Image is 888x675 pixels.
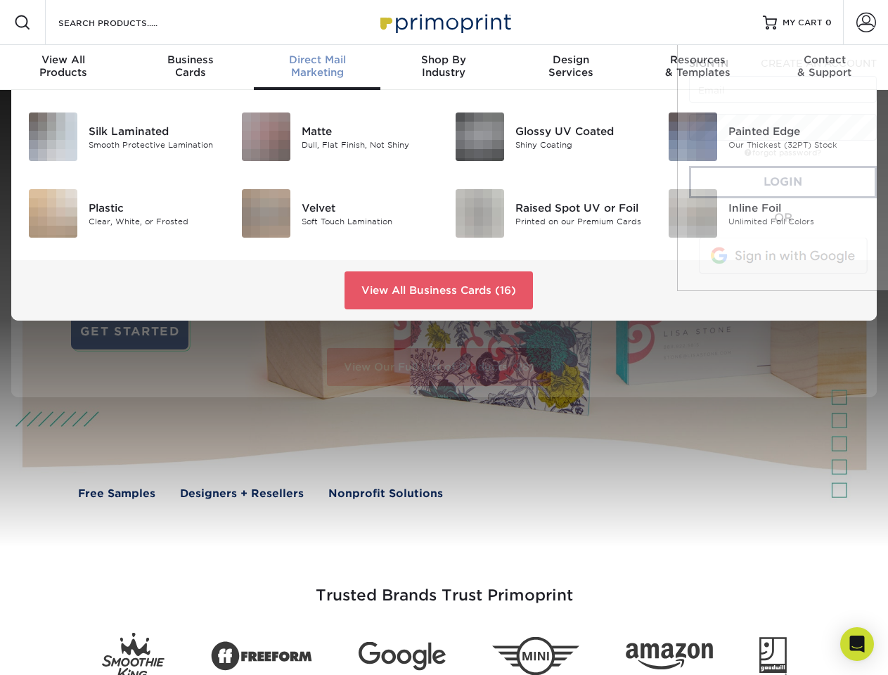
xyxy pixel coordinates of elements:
a: Resources& Templates [634,45,761,90]
span: Resources [634,53,761,66]
img: Amazon [626,643,713,670]
a: Silk Laminated Business Cards Silk Laminated Smooth Protective Lamination [28,107,220,167]
img: Plastic Business Cards [29,189,77,238]
a: BusinessCards [127,45,253,90]
span: CREATE AN ACCOUNT [761,58,877,69]
a: Painted Edge Business Cards Painted Edge Our Thickest (32PT) Stock [668,107,860,167]
div: Services [508,53,634,79]
a: Plastic Business Cards Plastic Clear, White, or Frosted [28,184,220,243]
img: Inline Foil Business Cards [669,189,717,238]
div: Industry [380,53,507,79]
img: Raised Spot UV or Foil Business Cards [456,189,504,238]
span: Design [508,53,634,66]
a: Glossy UV Coated Business Cards Glossy UV Coated Shiny Coating [455,107,647,167]
iframe: Google Customer Reviews [4,632,120,670]
div: Matte [302,123,433,139]
div: Cards [127,53,253,79]
a: Shop ByIndustry [380,45,507,90]
a: forgot password? [745,148,821,157]
img: Primoprint [374,7,515,37]
div: Shiny Coating [515,139,647,150]
h3: Trusted Brands Trust Primoprint [33,553,856,622]
img: Painted Edge Business Cards [669,112,717,161]
a: Inline Foil Business Cards Inline Foil Unlimited Foil Colors [668,184,860,243]
a: Matte Business Cards Matte Dull, Flat Finish, Not Shiny [241,107,433,167]
img: Velvet Business Cards [242,189,290,238]
a: Velvet Business Cards Velvet Soft Touch Lamination [241,184,433,243]
img: Google [359,642,446,671]
input: SEARCH PRODUCTS..... [57,14,194,31]
img: Glossy UV Coated Business Cards [456,112,504,161]
input: Email [689,76,877,103]
div: Silk Laminated [89,123,220,139]
span: Shop By [380,53,507,66]
div: Soft Touch Lamination [302,215,433,227]
div: Clear, White, or Frosted [89,215,220,227]
div: Glossy UV Coated [515,123,647,139]
a: Login [689,166,877,198]
div: Dull, Flat Finish, Not Shiny [302,139,433,150]
div: Raised Spot UV or Foil [515,200,647,215]
img: Goodwill [759,637,787,675]
span: MY CART [783,17,823,29]
div: Open Intercom Messenger [840,627,874,661]
span: Business [127,53,253,66]
div: & Templates [634,53,761,79]
a: View Our Full List of Products (28) [327,348,551,386]
span: Direct Mail [254,53,380,66]
a: View All Business Cards (16) [345,271,533,309]
div: Printed on our Premium Cards [515,215,647,227]
a: Direct MailMarketing [254,45,380,90]
span: 0 [825,18,832,27]
div: Marketing [254,53,380,79]
div: Plastic [89,200,220,215]
img: Matte Business Cards [242,112,290,161]
a: Raised Spot UV or Foil Business Cards Raised Spot UV or Foil Printed on our Premium Cards [455,184,647,243]
div: Velvet [302,200,433,215]
img: Silk Laminated Business Cards [29,112,77,161]
a: DesignServices [508,45,634,90]
div: Smooth Protective Lamination [89,139,220,150]
span: SIGN IN [689,58,728,69]
div: OR [689,210,877,226]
